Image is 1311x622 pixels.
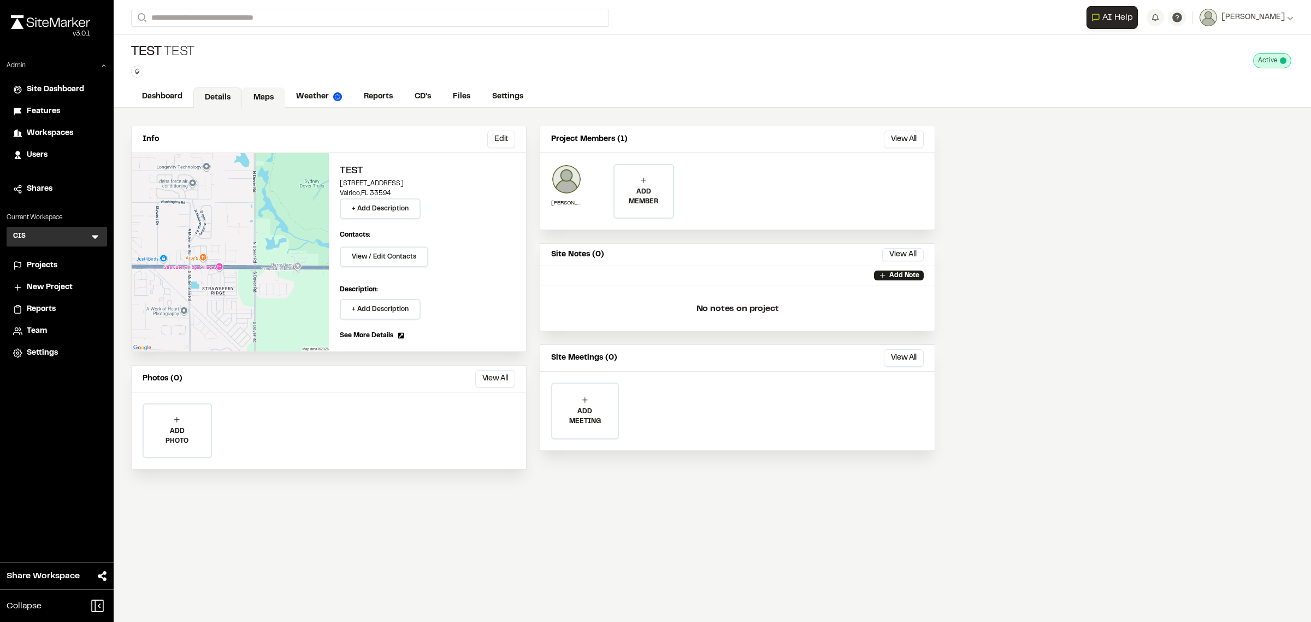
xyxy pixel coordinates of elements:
[13,325,101,337] a: Team
[131,9,151,27] button: Search
[475,370,515,388] button: View All
[340,331,393,341] span: See More Details
[884,131,924,148] button: View All
[27,281,73,294] span: New Project
[193,87,242,108] a: Details
[551,133,628,145] p: Project Members (1)
[1221,11,1285,24] span: [PERSON_NAME]
[144,426,211,446] p: ADD PHOTO
[7,61,26,71] p: Admin
[551,164,582,195] img: Hector Rodriguez
[131,86,193,107] a: Dashboard
[27,84,84,96] span: Site Dashboard
[13,231,26,242] h3: CIS
[7,600,42,613] span: Collapse
[27,303,56,315] span: Reports
[1200,9,1294,26] button: [PERSON_NAME]
[442,86,481,107] a: Files
[11,15,90,29] img: rebrand.png
[884,349,924,367] button: View All
[13,127,101,139] a: Workspaces
[13,303,101,315] a: Reports
[340,299,421,320] button: + Add Description
[13,281,101,294] a: New Project
[549,291,926,326] p: No notes on project
[27,347,58,359] span: Settings
[242,87,285,108] a: Maps
[27,127,73,139] span: Workspaces
[13,260,101,272] a: Projects
[481,86,534,107] a: Settings
[1258,56,1278,66] span: Active
[404,86,442,107] a: CD's
[333,92,342,101] img: precipai.png
[551,249,604,261] p: Site Notes (0)
[1086,6,1138,29] button: Open AI Assistant
[27,149,48,161] span: Users
[143,133,159,145] p: Info
[615,187,672,207] p: ADD MEMBER
[552,407,618,426] p: ADD MEETING
[131,44,194,61] div: Test
[27,105,60,118] span: Features
[13,105,101,118] a: Features
[340,285,515,295] p: Description:
[13,347,101,359] a: Settings
[27,183,52,195] span: Shares
[1253,53,1291,68] div: This project is active and counting against your active project count.
[143,373,182,385] p: Photos (0)
[889,271,919,280] p: Add Note
[551,352,617,364] p: Site Meetings (0)
[131,66,143,78] button: Edit Tags
[1102,11,1133,24] span: AI Help
[340,189,515,198] p: Valrico , FL 33594
[7,213,107,222] p: Current Workspace
[13,84,101,96] a: Site Dashboard
[340,179,515,189] p: [STREET_ADDRESS]
[1086,6,1142,29] div: Open AI Assistant
[353,86,404,107] a: Reports
[7,570,80,583] span: Share Workspace
[340,198,421,219] button: + Add Description
[131,44,162,61] span: Test
[340,230,370,240] p: Contacts:
[1200,9,1217,26] img: User
[487,131,515,148] button: Edit
[27,325,47,337] span: Team
[340,247,428,267] button: View / Edit Contacts
[340,164,515,179] h2: Test
[1280,57,1286,64] span: This project is active and counting against your active project count.
[13,149,101,161] a: Users
[882,248,924,261] button: View All
[13,183,101,195] a: Shares
[285,86,353,107] a: Weather
[27,260,57,272] span: Projects
[551,199,582,207] p: [PERSON_NAME]
[11,29,90,39] div: Oh geez...please don't...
